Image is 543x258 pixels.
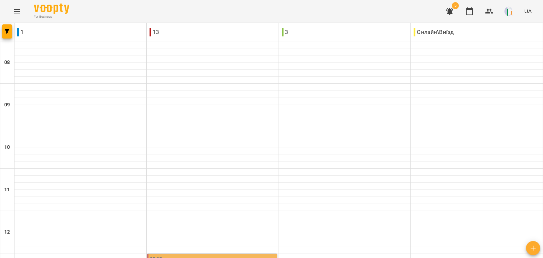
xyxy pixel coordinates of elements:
[504,6,514,16] img: 9a1d62ba177fc1b8feef1f864f620c53.png
[4,101,10,109] h6: 09
[17,28,24,36] p: 1
[526,241,540,255] button: Створити урок
[34,14,69,19] span: For Business
[34,4,69,14] img: Voopty Logo
[4,143,10,151] h6: 10
[4,186,10,194] h6: 11
[282,28,288,36] p: 3
[4,228,10,236] h6: 12
[414,28,454,36] p: Онлайн\Виїзд
[452,2,459,9] span: 5
[150,28,159,36] p: 13
[521,5,535,18] button: UA
[4,59,10,66] h6: 08
[8,3,25,20] button: Menu
[524,7,532,15] span: UA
